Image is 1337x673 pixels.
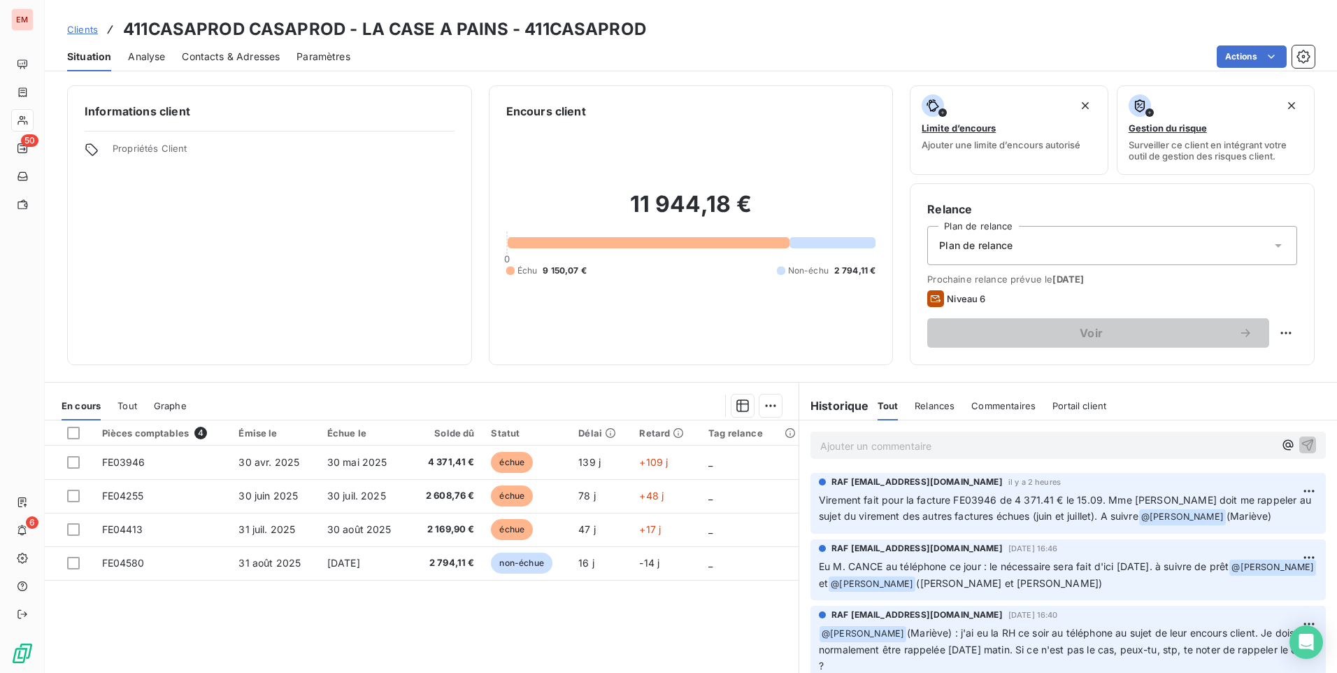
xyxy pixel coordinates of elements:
[639,557,659,569] span: -14 j
[491,519,533,540] span: échue
[639,523,661,535] span: +17 j
[1008,611,1058,619] span: [DATE] 16:40
[708,456,713,468] span: _
[418,523,475,537] span: 2 169,90 €
[11,8,34,31] div: EM
[1008,544,1058,553] span: [DATE] 16:46
[67,24,98,35] span: Clients
[910,85,1108,175] button: Limite d’encoursAjouter une limite d’encours autorisé
[11,642,34,665] img: Logo LeanPay
[327,427,401,439] div: Échue le
[1227,510,1271,522] span: (Mariève)
[67,50,111,64] span: Situation
[102,490,144,502] span: FE04255
[102,523,143,535] span: FE04413
[327,456,387,468] span: 30 mai 2025
[504,253,510,264] span: 0
[944,327,1238,339] span: Voir
[238,523,295,535] span: 31 juil. 2025
[578,427,622,439] div: Délai
[708,490,713,502] span: _
[708,523,713,535] span: _
[238,427,310,439] div: Émise le
[117,400,137,411] span: Tout
[1129,122,1207,134] span: Gestion du risque
[128,50,165,64] span: Analyse
[21,134,38,147] span: 50
[113,143,455,162] span: Propriétés Client
[85,103,455,120] h6: Informations client
[1117,85,1315,175] button: Gestion du risqueSurveiller ce client en intégrant votre outil de gestion des risques client.
[819,494,1314,522] span: Virement fait pour la facture FE03946 de 4 371.41 € le 15.09. Mme [PERSON_NAME] doit me rappeler ...
[491,486,533,506] span: échue
[327,557,360,569] span: [DATE]
[238,456,299,468] span: 30 avr. 2025
[820,626,906,642] span: @ [PERSON_NAME]
[123,17,646,42] h3: 411CASAPROD CASAPROD - LA CASE A PAINS - 411CASAPROD
[238,557,301,569] span: 31 août 2025
[639,427,692,439] div: Retard
[708,557,713,569] span: _
[506,103,586,120] h6: Encours client
[418,427,475,439] div: Solde dû
[819,560,1229,572] span: Eu M. CANCE au téléphone ce jour : le nécessaire sera fait d'ici [DATE]. à suivre de prêt
[154,400,187,411] span: Graphe
[639,456,668,468] span: +109 j
[491,427,562,439] div: Statut
[102,427,222,439] div: Pièces comptables
[1289,625,1323,659] div: Open Intercom Messenger
[831,542,1003,555] span: RAF [EMAIL_ADDRESS][DOMAIN_NAME]
[947,293,985,304] span: Niveau 6
[194,427,207,439] span: 4
[922,139,1080,150] span: Ajouter une limite d’encours autorisé
[1217,45,1287,68] button: Actions
[1129,139,1303,162] span: Surveiller ce client en intégrant votre outil de gestion des risques client.
[799,397,869,414] h6: Historique
[418,556,475,570] span: 2 794,11 €
[418,455,475,469] span: 4 371,41 €
[491,452,533,473] span: échue
[543,264,587,277] span: 9 150,07 €
[296,50,350,64] span: Paramètres
[327,490,386,502] span: 30 juil. 2025
[327,523,392,535] span: 30 août 2025
[927,274,1297,285] span: Prochaine relance prévue le
[578,490,596,502] span: 78 j
[927,201,1297,218] h6: Relance
[238,490,298,502] span: 30 juin 2025
[927,318,1269,348] button: Voir
[578,557,594,569] span: 16 j
[578,523,596,535] span: 47 j
[1052,274,1084,285] span: [DATE]
[62,400,101,411] span: En cours
[102,557,145,569] span: FE04580
[418,489,475,503] span: 2 608,76 €
[182,50,280,64] span: Contacts & Adresses
[578,456,601,468] span: 139 j
[831,609,1003,621] span: RAF [EMAIL_ADDRESS][DOMAIN_NAME]
[788,264,829,277] span: Non-échu
[506,190,876,232] h2: 11 944,18 €
[819,627,1319,672] span: (Mariève) : j'ai eu la RH ce soir au téléphone au sujet de leur encours client. Je dois normaleme...
[915,400,955,411] span: Relances
[971,400,1036,411] span: Commentaires
[834,264,876,277] span: 2 794,11 €
[939,239,1013,253] span: Plan de relance
[517,264,538,277] span: Échu
[829,576,915,593] span: @ [PERSON_NAME]
[26,516,38,529] span: 6
[878,400,899,411] span: Tout
[1008,478,1061,486] span: il y a 2 heures
[1052,400,1106,411] span: Portail client
[102,456,145,468] span: FE03946
[1139,509,1226,525] span: @ [PERSON_NAME]
[831,476,1003,488] span: RAF [EMAIL_ADDRESS][DOMAIN_NAME]
[491,553,552,574] span: non-échue
[639,490,664,502] span: +48 j
[922,122,996,134] span: Limite d’encours
[67,22,98,36] a: Clients
[916,577,1102,589] span: ([PERSON_NAME] et [PERSON_NAME])
[708,427,790,439] div: Tag relance
[819,577,828,589] span: et
[1229,560,1316,576] span: @ [PERSON_NAME]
